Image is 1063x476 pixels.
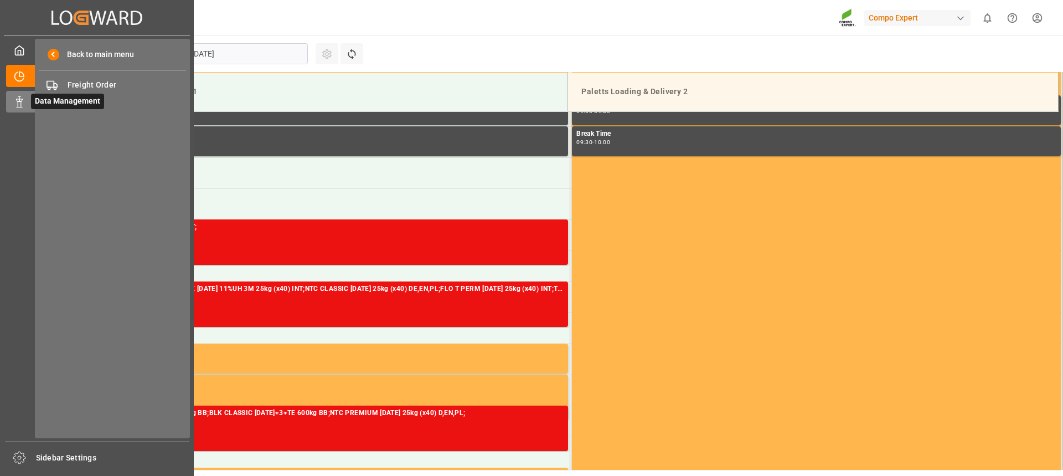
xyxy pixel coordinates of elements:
[6,65,188,86] a: Timeslot Management
[36,452,189,464] span: Sidebar Settings
[864,7,975,28] button: Compo Expert
[84,295,564,304] div: Main ref : 6100001435, 2000001232;
[84,377,564,388] div: Occupied
[39,74,186,96] a: Freight Order
[84,284,564,295] div: NTC 18 Fluid 20L (x48) DE;BT T NK [DATE] 11%UH 3M 25kg (x40) INT;NTC CLASSIC [DATE] 25kg (x40) DE...
[6,39,188,61] a: My Cockpit
[84,419,564,428] div: Main ref : 6100001410, 2000000593;
[84,346,564,357] div: Occupied
[864,10,971,26] div: Compo Expert
[86,81,559,102] div: Paletts Loading & Delivery 1
[592,140,594,145] div: -
[594,140,610,145] div: 10:00
[84,222,564,233] div: FLO T PERM [DATE] 25kg (x40) INT;
[84,233,564,242] div: Main ref : 6100001220, 2000000642;
[577,81,1049,102] div: Paletts Loading & Delivery 2
[31,94,104,109] span: Data Management
[576,140,592,145] div: 09:30
[84,129,564,140] div: Break Time
[84,408,564,419] div: NTC PREMIUM [DATE]+3+TE 600kg BB;BLK CLASSIC [DATE]+3+TE 600kg BB;NTC PREMIUM [DATE] 25kg (x40) D...
[1000,6,1025,30] button: Help Center
[839,8,856,28] img: Screenshot%202023-09-29%20at%2010.02.21.png_1712312052.png
[59,49,134,60] span: Back to main menu
[576,129,1056,140] div: Break Time
[68,79,187,91] span: Freight Order
[185,43,308,64] input: DD.MM.YYYY
[975,6,1000,30] button: show 0 new notifications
